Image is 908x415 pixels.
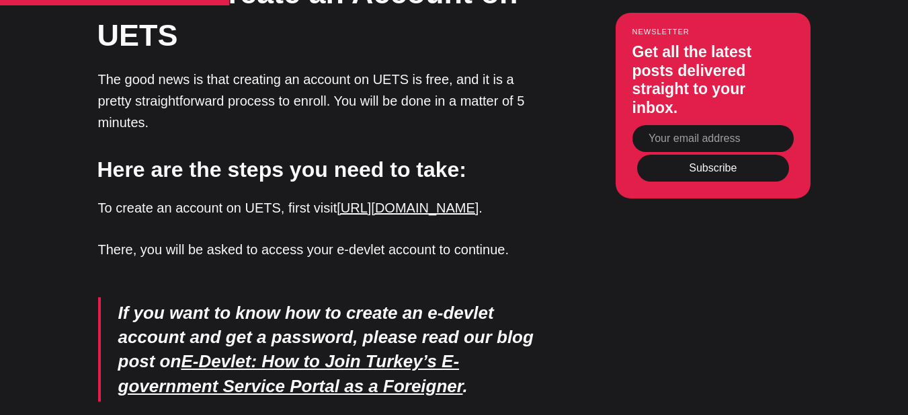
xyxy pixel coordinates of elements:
span: Ikamet [229,58,272,71]
button: Subscribe [637,155,789,182]
span: Already a member? [179,129,278,145]
button: Sign in [281,130,318,144]
input: Your email address [632,124,794,151]
em: If you want to know how to create an e-devlet account and get a password, please read our blog po... [118,303,534,372]
h1: Start the conversation [149,27,348,51]
button: Sign up now [204,92,293,121]
small: Newsletter [632,28,794,36]
h3: Get all the latest posts delivered straight to your inbox. [632,43,794,117]
p: Become a member of to start commenting. [22,56,476,73]
a: E-Devlet: How to Join Turkey’s E-government Service Portal as a Foreigner [118,351,463,395]
p: To create an account on UETS, first visit . [98,197,548,219]
h3: Here are the steps you need to take: [97,155,548,185]
p: There, you will be asked to access your e-devlet account to continue. [98,239,548,260]
em: . [462,376,467,396]
a: [URL][DOMAIN_NAME] [337,200,479,215]
p: The good news is that creating an account on UETS is free, and it is a pretty straightforward pro... [98,69,548,133]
